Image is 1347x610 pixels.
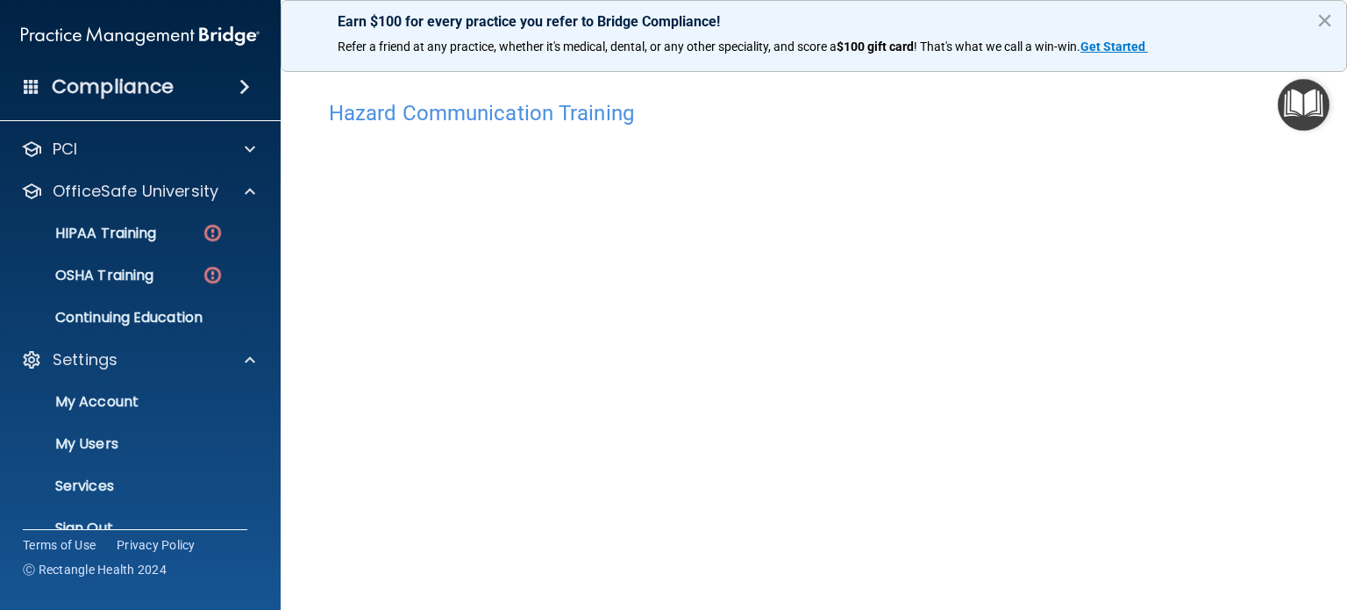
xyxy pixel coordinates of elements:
a: Settings [21,349,255,370]
a: Terms of Use [23,536,96,554]
a: Get Started [1080,39,1148,54]
strong: $100 gift card [837,39,914,54]
strong: Get Started [1080,39,1145,54]
p: HIPAA Training [11,225,156,242]
p: My Account [11,393,251,411]
img: PMB logo [21,18,260,54]
p: Continuing Education [11,309,251,327]
h4: Hazard Communication Training [329,102,1299,125]
p: Settings [53,349,118,370]
span: Refer a friend at any practice, whether it's medical, dental, or any other speciality, and score a [338,39,837,54]
p: PCI [53,139,77,160]
button: Open Resource Center [1278,79,1329,131]
p: Sign Out [11,520,251,537]
a: Privacy Policy [117,536,196,554]
p: OSHA Training [11,267,153,284]
p: Services [11,477,251,495]
p: My Users [11,435,251,453]
span: ! That's what we call a win-win. [914,39,1080,54]
span: Ⓒ Rectangle Health 2024 [23,561,167,578]
button: Close [1316,6,1333,34]
p: Earn $100 for every practice you refer to Bridge Compliance! [338,13,1290,30]
p: OfficeSafe University [53,181,218,202]
img: danger-circle.6113f641.png [202,264,224,286]
img: danger-circle.6113f641.png [202,222,224,244]
a: PCI [21,139,255,160]
h4: Compliance [52,75,174,99]
a: OfficeSafe University [21,181,255,202]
